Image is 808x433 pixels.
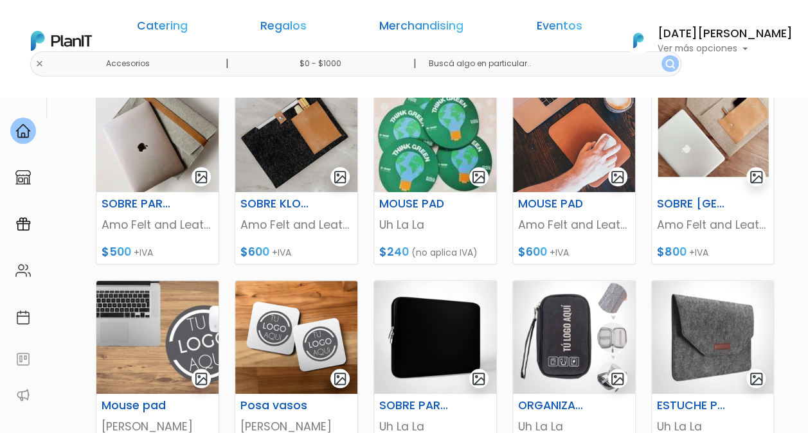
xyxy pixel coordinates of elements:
[15,263,31,278] img: people-662611757002400ad9ed0e3c099ab2801c6687ba6c219adb57efc949bc21e19d.svg
[372,399,456,412] h6: SOBRE PARA LAPTOP
[134,246,153,259] span: +IVA
[518,216,630,233] p: Amo Felt and Leather
[379,216,491,233] p: Uh La La
[96,281,219,394] img: thumb_WhatsApp_Image_2023-07-08_at_21.31.52.jpeg
[624,26,652,55] img: PlanIt Logo
[235,281,357,394] img: thumb_WhatsApp_Image_2023-07-08_at_21.31-PhotoRoom__1_.png
[272,246,291,259] span: +IVA
[652,79,774,192] img: thumb_image__copia___copia___copia___copia___copia___copia___copia___copia___copia___copia___copi...
[512,78,636,265] a: gallery-light MOUSE PAD Amo Felt and Leather $600 +IVA
[31,31,92,51] img: PlanIt Logo
[194,170,209,184] img: gallery-light
[510,399,595,412] h6: ORGANIZADOR DE CABLES
[513,79,635,192] img: thumb_WhatsApp_Image_2023-06-13_at_15.53.27.jpeg
[373,78,497,265] a: gallery-light MOUSE PAD Uh La La $240 (no aplica IVA)
[235,79,357,192] img: thumb_sobreklotzchico2.jpg
[550,246,569,259] span: +IVA
[102,244,131,260] span: $500
[15,216,31,232] img: campaigns-02234683943229c281be62815700db0a1741e53638e28bf9629b52c665b00959.svg
[94,197,179,211] h6: SOBRE PARA LAPTOP
[418,51,681,76] input: Buscá algo en particular..
[689,246,708,259] span: +IVA
[379,21,463,36] a: Merchandising
[374,281,496,394] img: thumb_WhatsApp_Image_2023-07-11_at_15.02-PhotoRoom__3_.png
[471,170,486,184] img: gallery-light
[649,197,734,211] h6: SOBRE [GEOGRAPHIC_DATA]
[96,78,219,265] a: gallery-light SOBRE PARA LAPTOP Amo Felt and Leather $500 +IVA
[333,371,348,386] img: gallery-light
[96,79,219,192] img: thumb_047DC430-BED6-4F8E-96A1-582C15DC527E.jpeg
[194,371,209,386] img: gallery-light
[15,170,31,185] img: marketplace-4ceaa7011d94191e9ded77b95e3339b90024bf715f7c57f8cf31f2d8c509eaba.svg
[15,310,31,325] img: calendar-87d922413cdce8b2cf7b7f5f62616a5cf9e4887200fb71536465627b3292af00.svg
[658,28,793,40] h6: [DATE][PERSON_NAME]
[411,246,478,259] span: (no aplica IVA)
[658,44,793,53] p: Ver más opciones
[15,387,31,403] img: partners-52edf745621dab592f3b2c58e3bca9d71375a7ef29c3b500c9f145b62cc070d4.svg
[536,21,582,36] a: Eventos
[66,12,185,37] div: ¿Necesitás ayuda?
[513,281,635,394] img: thumb_WhatsApp_Image_2023-07-11_at_15.13-PhotoRoom.png
[94,399,179,412] h6: Mouse pad
[372,197,456,211] h6: MOUSE PAD
[471,371,486,386] img: gallery-light
[518,244,547,260] span: $600
[102,216,213,233] p: Amo Felt and Leather
[665,59,675,69] img: search_button-432b6d5273f82d61273b3651a40e1bd1b912527efae98b1b7a1b2c0702e16a8d.svg
[749,170,764,184] img: gallery-light
[35,60,44,68] img: close-6986928ebcb1d6c9903e3b54e860dbc4d054630f23adef3a32610726dff6a82b.svg
[652,281,774,394] img: thumb_WhatsApp_Image_2023-09-06_at_19.29-PhotoRoom.png
[235,78,358,265] a: gallery-light SOBRE KLOTS Amo Felt and Leather $600 +IVA
[225,56,228,71] p: |
[374,79,496,192] img: thumb_WhatsApp_Image_2025-05-23_at_15.21.36.jpeg
[649,399,734,412] h6: ESTUCHE PARA LAPTOP
[510,197,595,211] h6: MOUSE PAD
[379,244,409,260] span: $240
[333,170,348,184] img: gallery-light
[610,371,625,386] img: gallery-light
[15,351,31,367] img: feedback-78b5a0c8f98aac82b08bfc38622c3050aee476f2c9584af64705fc4e61158814.svg
[749,371,764,386] img: gallery-light
[657,216,769,233] p: Amo Felt and Leather
[240,244,269,260] span: $600
[610,170,625,184] img: gallery-light
[651,78,775,265] a: gallery-light SOBRE [GEOGRAPHIC_DATA] Amo Felt and Leather $800 +IVA
[137,21,188,36] a: Catering
[413,56,416,71] p: |
[233,197,318,211] h6: SOBRE KLOTS
[657,244,687,260] span: $800
[233,399,318,412] h6: Posa vasos
[616,24,793,57] button: PlanIt Logo [DATE][PERSON_NAME] Ver más opciones
[240,216,352,233] p: Amo Felt and Leather
[260,21,307,36] a: Regalos
[15,123,31,139] img: home-e721727adea9d79c4d83392d1f703f7f8bce08238fde08b1acbfd93340b81755.svg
